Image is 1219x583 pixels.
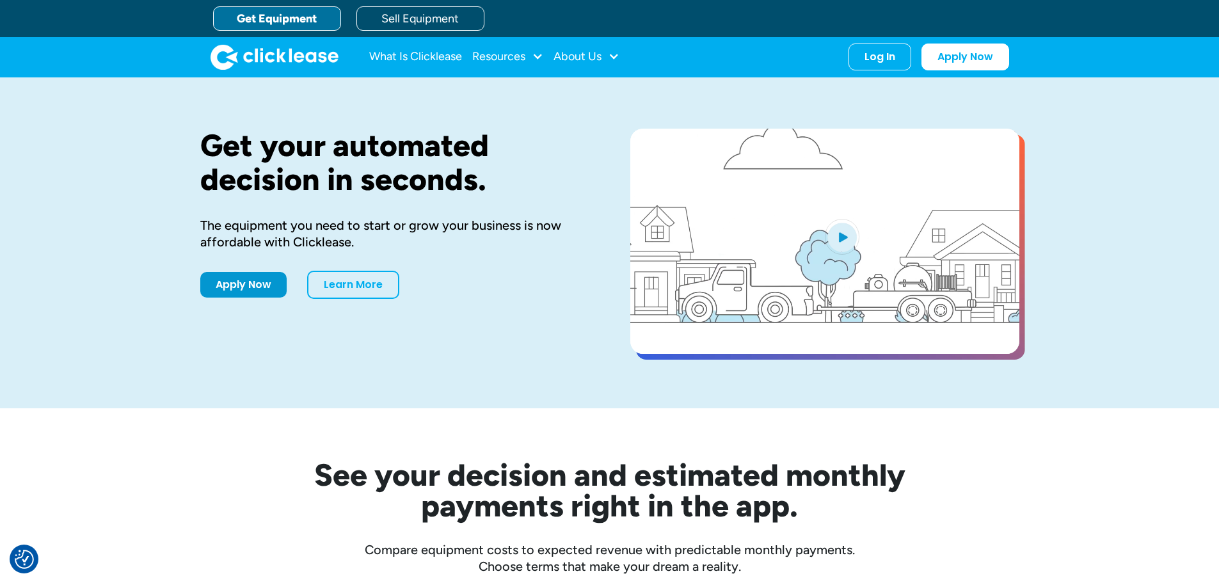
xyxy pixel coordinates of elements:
a: Get Equipment [213,6,341,31]
a: home [211,44,339,70]
a: Apply Now [200,272,287,298]
div: Log In [864,51,895,63]
button: Consent Preferences [15,550,34,569]
h2: See your decision and estimated monthly payments right in the app. [251,459,968,521]
div: About Us [554,44,619,70]
div: Resources [472,44,543,70]
img: Clicklease logo [211,44,339,70]
img: Blue play button logo on a light blue circular background [825,219,859,255]
a: Sell Equipment [356,6,484,31]
div: The equipment you need to start or grow your business is now affordable with Clicklease. [200,217,589,250]
a: What Is Clicklease [369,44,462,70]
h1: Get your automated decision in seconds. [200,129,589,196]
a: open lightbox [630,129,1019,354]
a: Apply Now [921,44,1009,70]
div: Compare equipment costs to expected revenue with predictable monthly payments. Choose terms that ... [200,541,1019,575]
a: Learn More [307,271,399,299]
img: Revisit consent button [15,550,34,569]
